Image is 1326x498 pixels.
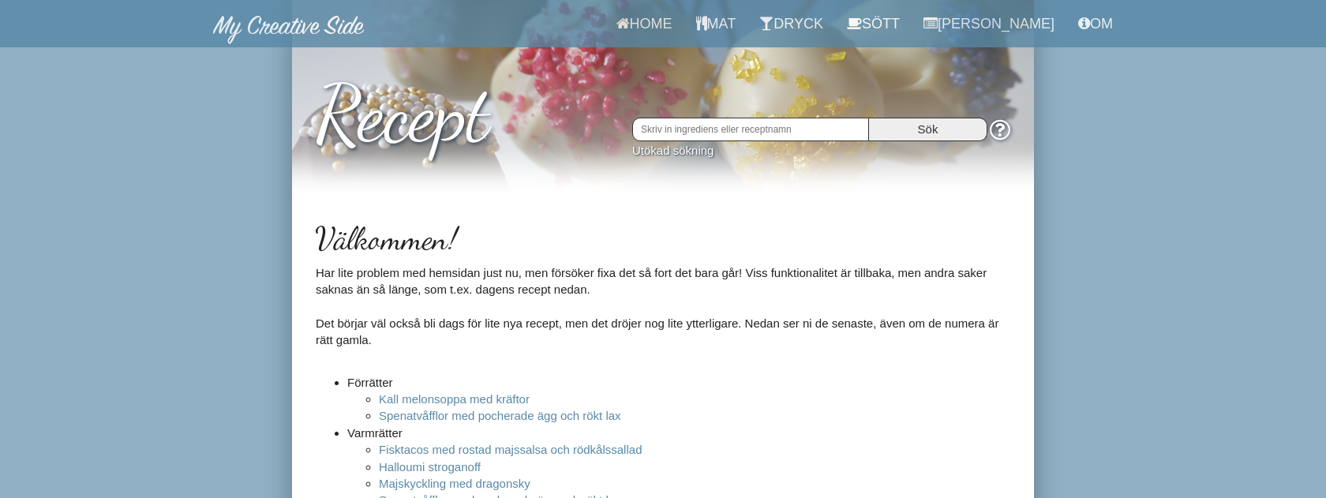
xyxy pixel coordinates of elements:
[316,264,1010,366] p: Har lite problem med hemsidan just nu, men försöker fixa det så fort det bara går! Viss funktiona...
[379,392,530,406] a: Kall melonsoppa med kräftor
[379,409,621,422] a: Spenatvåfflor med pocherade ägg och rökt lax
[316,54,1010,157] h1: Recept
[213,16,365,44] img: MyCreativeSide
[379,443,642,456] a: Fisktacos med rostad majssalsa och rödkålssallad
[316,221,1010,256] h2: Välkommen!
[632,144,714,157] a: Utökad sökning
[632,118,869,141] input: Skriv in ingrediens eller receptnamn
[869,118,987,141] input: Sök
[347,374,1010,425] li: Förrätter
[379,460,481,474] a: Halloumi stroganoff
[379,477,530,490] a: Majskyckling med dragonsky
